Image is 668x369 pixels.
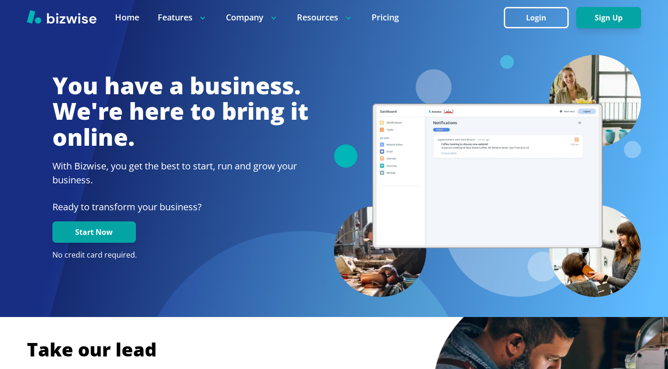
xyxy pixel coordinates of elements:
[297,12,353,23] p: Resources
[226,12,278,23] p: Company
[576,7,641,28] button: Sign Up
[504,7,569,28] button: Login
[576,13,641,22] a: Sign Up
[52,228,136,237] a: Start Now
[504,13,576,22] a: Login
[52,250,308,260] p: No credit card required.
[52,200,308,214] p: Ready to transform your business?
[115,12,139,23] a: Home
[52,159,308,187] h2: With Bizwise, you get the best to start, run and grow your business.
[372,12,399,23] a: Pricing
[158,12,207,23] p: Features
[52,221,136,243] button: Start Now
[27,10,96,24] img: Bizwise Logo
[27,337,642,362] h2: Take our lead
[52,73,308,150] h1: You have a business. We're here to bring it online.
